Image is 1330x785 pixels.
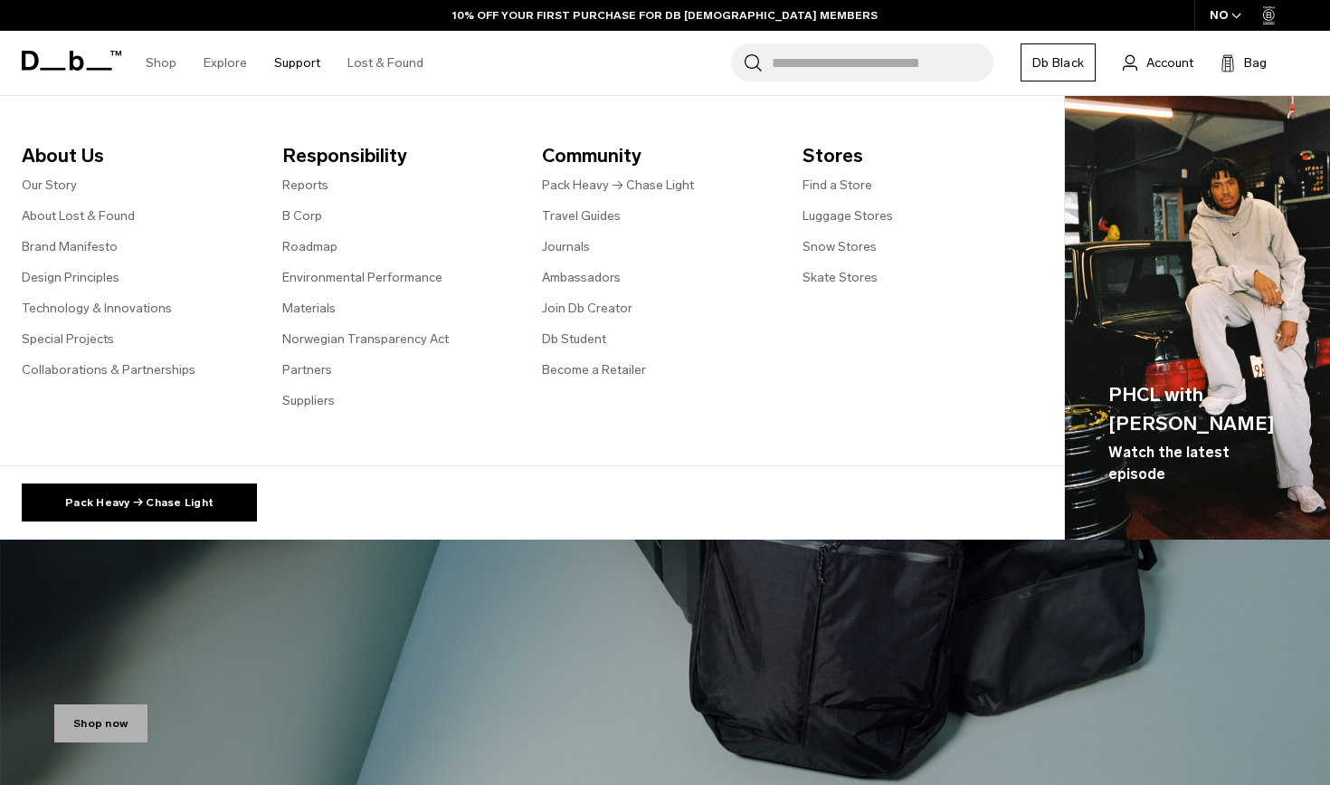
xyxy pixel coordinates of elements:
[542,268,621,287] a: Ambassadors
[282,360,332,379] a: Partners
[1021,43,1096,81] a: Db Black
[1221,52,1267,73] button: Bag
[22,483,257,522] a: Pack Heavy → Chase Light
[542,176,694,195] a: Pack Heavy → Chase Light
[22,268,119,287] a: Design Principles
[282,237,337,256] a: Roadmap
[542,206,621,225] a: Travel Guides
[132,31,437,95] nav: Main Navigation
[803,176,872,195] a: Find a Store
[1108,380,1287,437] span: PHCL with [PERSON_NAME]
[803,237,877,256] a: Snow Stores
[803,268,878,287] a: Skate Stores
[1244,53,1267,72] span: Bag
[347,31,423,95] a: Lost & Found
[282,206,322,225] a: B Corp
[803,141,1034,170] span: Stores
[542,141,774,170] span: Community
[542,299,632,318] a: Join Db Creator
[282,330,449,349] a: Norwegian Transparency Act
[22,176,77,195] a: Our Story
[1123,52,1193,73] a: Account
[542,237,590,256] a: Journals
[1065,96,1330,541] a: PHCL with [PERSON_NAME] Watch the latest episode Db
[146,31,176,95] a: Shop
[22,237,118,256] a: Brand Manifesto
[274,31,320,95] a: Support
[22,141,253,170] span: About Us
[452,7,878,24] a: 10% OFF YOUR FIRST PURCHASE FOR DB [DEMOGRAPHIC_DATA] MEMBERS
[204,31,247,95] a: Explore
[282,299,336,318] a: Materials
[22,299,172,318] a: Technology & Innovations
[282,141,514,170] span: Responsibility
[282,391,335,410] a: Suppliers
[22,360,195,379] a: Collaborations & Partnerships
[542,360,646,379] a: Become a Retailer
[803,206,893,225] a: Luggage Stores
[1108,442,1287,485] span: Watch the latest episode
[1146,53,1193,72] span: Account
[542,330,606,349] a: Db Student
[282,268,442,287] a: Environmental Performance
[1065,96,1330,541] img: Db
[282,176,328,195] a: Reports
[22,330,114,349] a: Special Projects
[22,206,135,225] a: About Lost & Found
